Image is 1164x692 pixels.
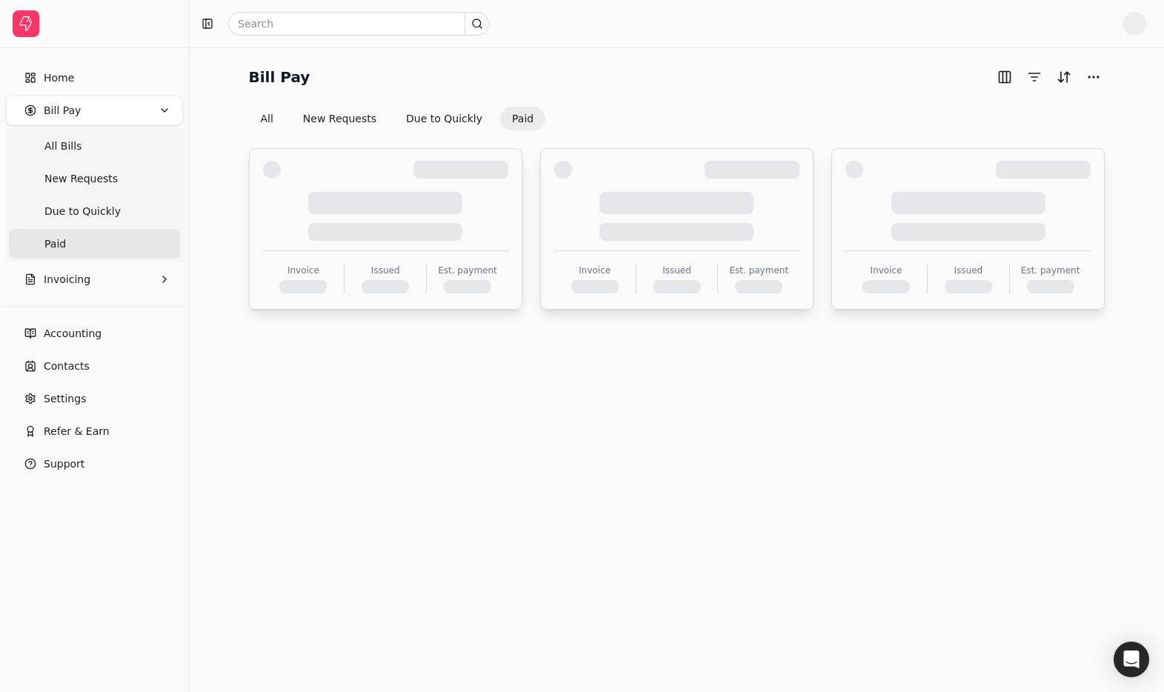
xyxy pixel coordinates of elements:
span: Due to Quickly [44,204,121,219]
a: Accounting [6,319,183,348]
a: Settings [6,384,183,413]
h2: Bill Pay [249,65,310,89]
span: Home [44,70,74,86]
div: Invoice [287,264,319,277]
button: Paid [500,107,545,130]
div: Issued [662,264,691,277]
span: Settings [44,391,86,407]
a: Due to Quickly [9,196,180,226]
span: Invoicing [44,272,90,287]
span: Paid [44,236,66,252]
a: Paid [9,229,180,259]
div: Issued [954,264,983,277]
div: Open Intercom Messenger [1114,642,1149,677]
span: All Bills [44,139,82,154]
div: Invoice [579,264,611,277]
span: Bill Pay [44,103,81,119]
button: Invoicing [6,265,183,294]
button: Support [6,449,183,479]
button: Bill Pay [6,96,183,125]
div: Est. payment [438,264,497,277]
input: Search [228,12,489,36]
a: All Bills [9,131,180,161]
button: More [1082,65,1105,89]
span: Contacts [44,359,90,374]
div: Invoice [871,264,902,277]
button: Due to Quickly [394,107,494,130]
span: Refer & Earn [44,424,110,439]
span: Accounting [44,326,102,342]
button: All [249,107,285,130]
div: Issued [371,264,400,277]
div: Est. payment [729,264,788,277]
a: Home [6,63,183,93]
button: Refer & Earn [6,416,183,446]
span: New Requests [44,171,118,187]
button: Sort [1052,65,1076,89]
button: New Requests [291,107,388,130]
span: Support [44,456,84,472]
a: New Requests [9,164,180,193]
div: Invoice filter options [249,107,546,130]
div: Est. payment [1021,264,1080,277]
a: Contacts [6,351,183,381]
